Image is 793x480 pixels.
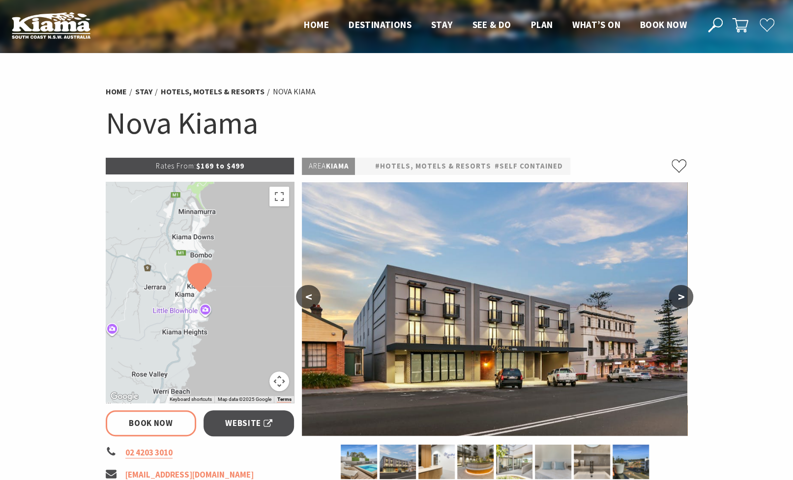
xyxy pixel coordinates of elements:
[108,390,141,403] img: Google
[304,19,329,30] span: Home
[308,161,325,170] span: Area
[380,445,416,479] img: Exterior
[496,445,532,479] img: Courtyard
[574,445,610,479] img: bathroom
[155,161,196,170] span: Rates From:
[273,85,316,98] li: Nova Kiama
[302,158,355,175] p: Kiama
[531,19,553,30] span: Plan
[277,396,291,402] a: Terms (opens in new tab)
[169,396,211,403] button: Keyboard shortcuts
[431,19,453,30] span: Stay
[494,160,562,172] a: #Self Contained
[106,158,294,174] p: $169 to $499
[225,417,272,430] span: Website
[640,19,687,30] span: Book now
[572,19,620,30] span: What’s On
[161,86,264,97] a: Hotels, Motels & Resorts
[125,447,173,458] a: 02 4203 3010
[106,103,688,143] h1: Nova Kiama
[108,390,141,403] a: Open this area in Google Maps (opens a new window)
[341,445,377,479] img: Pool
[12,12,90,39] img: Kiama Logo
[106,410,197,436] a: Book Now
[269,371,289,391] button: Map camera controls
[669,285,693,309] button: >
[472,19,511,30] span: See & Do
[135,86,152,97] a: Stay
[294,17,697,33] nav: Main Menu
[349,19,411,30] span: Destinations
[302,182,687,436] img: Exterior
[457,445,494,479] img: Courtyard
[375,160,491,172] a: #Hotels, Motels & Resorts
[217,396,271,402] span: Map data ©2025 Google
[204,410,294,436] a: Website
[535,445,571,479] img: Beds
[269,187,289,206] button: Toggle fullscreen view
[418,445,455,479] img: Reception and Foyer
[106,86,127,97] a: Home
[296,285,321,309] button: <
[613,445,649,479] img: View from Ocean Room, Juliette Balcony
